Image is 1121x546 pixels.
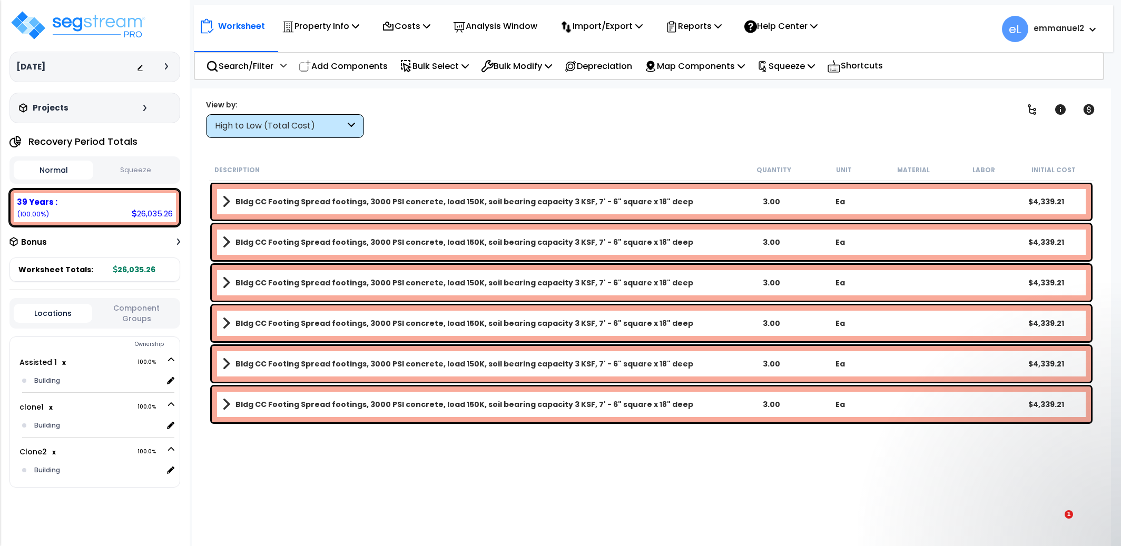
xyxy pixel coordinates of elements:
p: Shortcuts [827,58,883,74]
span: eL [1002,16,1028,42]
b: Bldg CC Footing Spread footings, 3000 PSI concrete, load 150K, soil bearing capacity 3 KSF, 7' - ... [235,277,693,288]
button: Component Groups [97,302,176,324]
p: Add Components [299,59,388,73]
a: clone1x 100.0% [19,402,53,412]
span: 100.0% [137,356,165,369]
small: Material [897,166,930,174]
a: Assisted 1x 100.0% [19,357,66,368]
small: Description [214,166,260,174]
p: Worksheet [218,19,265,33]
b: Bldg CC Footing Spread footings, 3000 PSI concrete, load 150K, soil bearing capacity 3 KSF, 7' - ... [235,196,693,207]
h3: Projects [33,103,68,113]
p: Property Info [282,19,359,33]
div: 3.00 [737,237,806,247]
div: $4,339.21 [1012,237,1080,247]
a: Clone2x 100.0% [19,446,56,457]
div: 3.00 [737,359,806,369]
small: x [49,403,53,412]
div: Depreciation [558,54,638,78]
div: $4,339.21 [1012,399,1080,410]
b: 39 Years : [17,196,57,207]
div: Shortcuts [821,53,889,79]
div: 3.00 [737,399,806,410]
button: Locations [14,304,92,323]
div: $4,339.21 [1012,318,1080,329]
div: Ownership [31,338,180,351]
p: Depreciation [564,59,632,73]
a: Assembly Title [222,356,737,371]
a: Assembly Title [222,397,737,412]
small: x [62,359,66,367]
div: 3.00 [737,196,806,207]
div: Ea [806,237,874,247]
div: High to Low (Total Cost) [215,120,345,132]
h3: [DATE] [16,62,45,72]
small: Labor [972,166,995,174]
span: 1 [1065,510,1073,519]
p: Bulk Modify [481,59,552,73]
b: Bldg CC Footing Spread footings, 3000 PSI concrete, load 150K, soil bearing capacity 3 KSF, 7' - ... [235,318,693,329]
b: Bldg CC Footing Spread footings, 3000 PSI concrete, load 150K, soil bearing capacity 3 KSF, 7' - ... [235,237,693,247]
p: Import/Export [560,19,643,33]
h3: Bonus [21,238,47,247]
div: Ea [806,277,874,288]
b: Bldg CC Footing Spread footings, 3000 PSI concrete, load 150K, soil bearing capacity 3 KSF, 7' - ... [235,399,693,410]
a: Assembly Title [222,235,737,250]
p: Squeeze [757,59,815,73]
small: Quantity [756,166,791,174]
span: location multiplier [62,357,66,368]
small: Unit [836,166,852,174]
a: Assembly Title [222,275,737,290]
small: x [52,448,56,456]
span: 100.0% [137,445,165,458]
div: View by: [206,100,364,110]
button: Normal [14,161,93,180]
b: emmanuel2 [1034,23,1084,34]
span: location multiplier [49,402,53,412]
b: 26,035.26 [113,264,155,275]
a: Assembly Title [222,194,737,209]
img: logo_pro_r.png [9,9,146,41]
div: Ea [806,196,874,207]
div: Building [32,464,163,476]
h4: Recovery Period Totals [28,136,137,147]
iframe: Intercom live chat [1043,510,1068,535]
div: Ea [806,359,874,369]
small: (100.00%) [17,210,49,219]
div: Building [32,374,163,387]
p: Bulk Select [400,59,469,73]
p: Map Components [644,59,745,73]
small: Initial Cost [1031,166,1076,174]
div: 3.00 [737,277,806,288]
iframe: Intercom notifications message [873,444,1084,518]
span: Worksheet Totals: [18,264,93,275]
span: 100.0% [137,401,165,413]
div: Ea [806,399,874,410]
p: Help Center [744,19,818,33]
p: Reports [665,19,722,33]
a: Assembly Title [222,316,737,331]
div: $4,339.21 [1012,277,1080,288]
div: Building [32,419,163,432]
p: Search/Filter [206,59,273,73]
div: $4,339.21 [1012,359,1080,369]
p: Costs [382,19,430,33]
div: $4,339.21 [1012,196,1080,207]
button: Squeeze [96,161,175,180]
div: Ea [806,318,874,329]
p: Analysis Window [453,19,537,33]
div: 26,035.26 [132,208,173,219]
div: 3.00 [737,318,806,329]
b: Bldg CC Footing Spread footings, 3000 PSI concrete, load 150K, soil bearing capacity 3 KSF, 7' - ... [235,359,693,369]
span: location multiplier [52,446,56,457]
div: Add Components [293,54,394,78]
